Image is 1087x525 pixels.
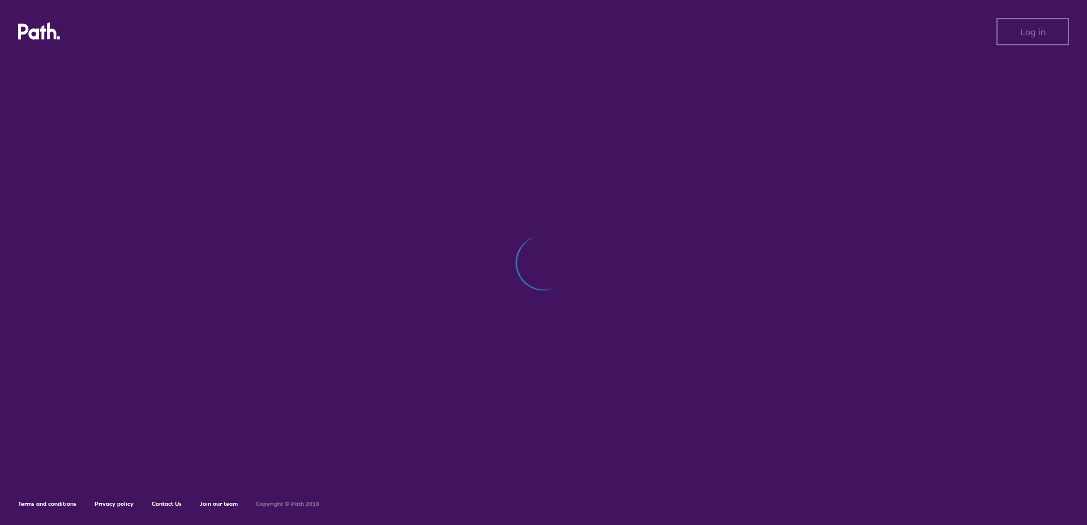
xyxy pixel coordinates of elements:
a: Contact Us [152,500,182,507]
span: Log in [1020,27,1046,37]
h6: Copyright © Path 2018 [256,501,319,507]
a: Privacy policy [95,500,134,507]
a: Terms and conditions [18,500,76,507]
a: Join our team [200,500,238,507]
button: Log in [996,18,1069,45]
